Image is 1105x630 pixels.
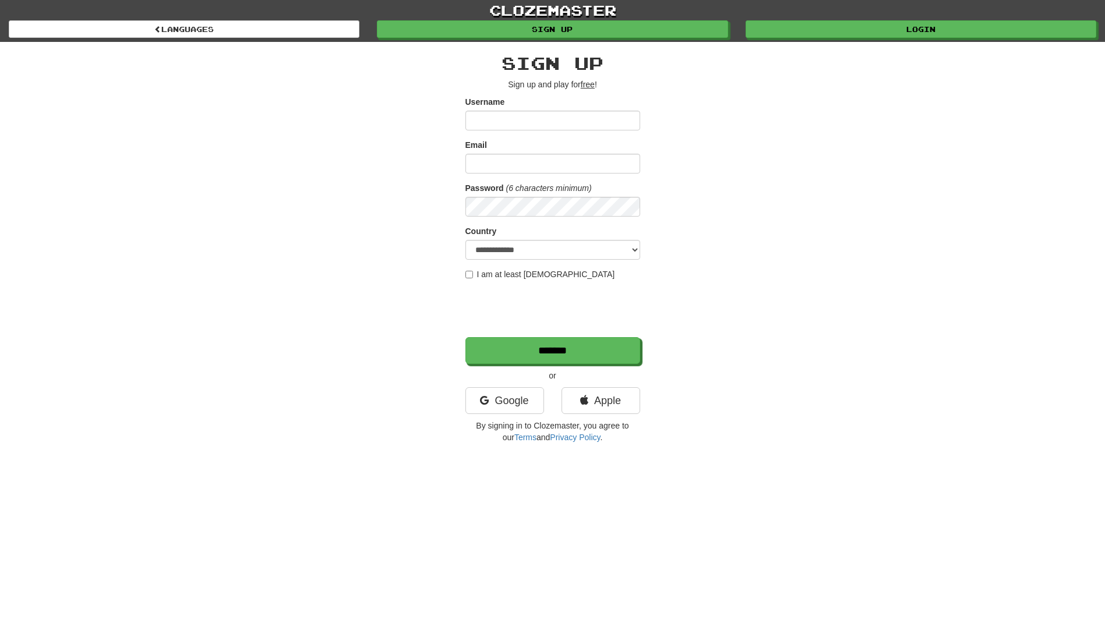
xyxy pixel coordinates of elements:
u: free [581,80,595,89]
iframe: reCAPTCHA [465,286,642,331]
label: Password [465,182,504,194]
h2: Sign up [465,54,640,73]
label: Email [465,139,487,151]
p: By signing in to Clozemaster, you agree to our and . [465,420,640,443]
a: Apple [562,387,640,414]
a: Terms [514,433,536,442]
em: (6 characters minimum) [506,183,592,193]
label: I am at least [DEMOGRAPHIC_DATA] [465,268,615,280]
label: Country [465,225,497,237]
a: Languages [9,20,359,38]
a: Privacy Policy [550,433,600,442]
p: or [465,370,640,381]
a: Sign up [377,20,728,38]
a: Login [746,20,1096,38]
p: Sign up and play for ! [465,79,640,90]
label: Username [465,96,505,108]
a: Google [465,387,544,414]
input: I am at least [DEMOGRAPHIC_DATA] [465,271,473,278]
